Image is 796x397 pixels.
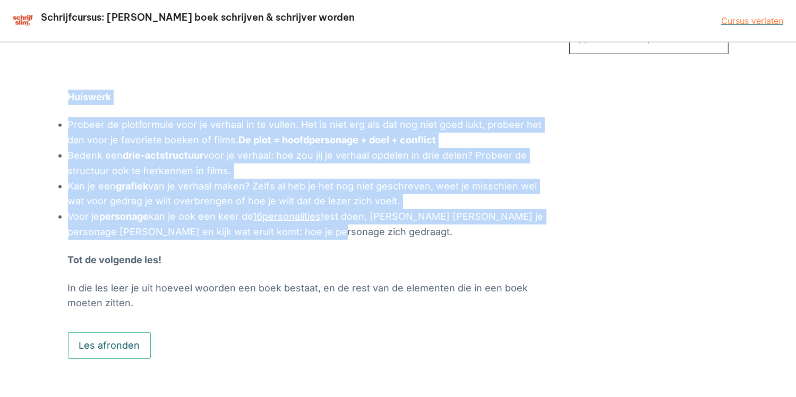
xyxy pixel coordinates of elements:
img: schrijfcursus schrijfslim academy [13,14,33,27]
strong: Tot de volgende les! [68,254,162,265]
strong: drie-actstructuur [123,150,204,161]
button: Les afronden [68,332,151,359]
li: Probeer de plotformule voor je verhaal in te vullen. Het is niet erg als dat nog niet goed lukt, ... [68,117,546,148]
a: Cursus verlaten [721,15,783,26]
strong: Huiswerk [68,91,112,102]
h2: Schrijfcursus: [PERSON_NAME] boek schrijven & schrijver worden [40,11,356,23]
li: Bedenk een voor je verhaal: hoe zou jij je verhaal opdelen in drie delen? Probeer de structuur oo... [68,148,546,179]
strong: grafiek [116,180,149,192]
li: Voor je kan je ook een keer de test doen, [PERSON_NAME] [PERSON_NAME] je personage [PERSON_NAME] ... [68,209,546,240]
li: Kan je een van je verhaal maken? Zelfs al heb je het nog niet geschreven, weet je misschien wel w... [68,179,546,210]
a: 16personalities [253,211,321,222]
p: In die les leer je uit hoeveel woorden een boek bestaat, en de rest van de elementen die in een b... [68,281,546,312]
strong: De plot = hoofdpersonage + doel + conflict [239,134,436,145]
strong: personage [100,211,149,222]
